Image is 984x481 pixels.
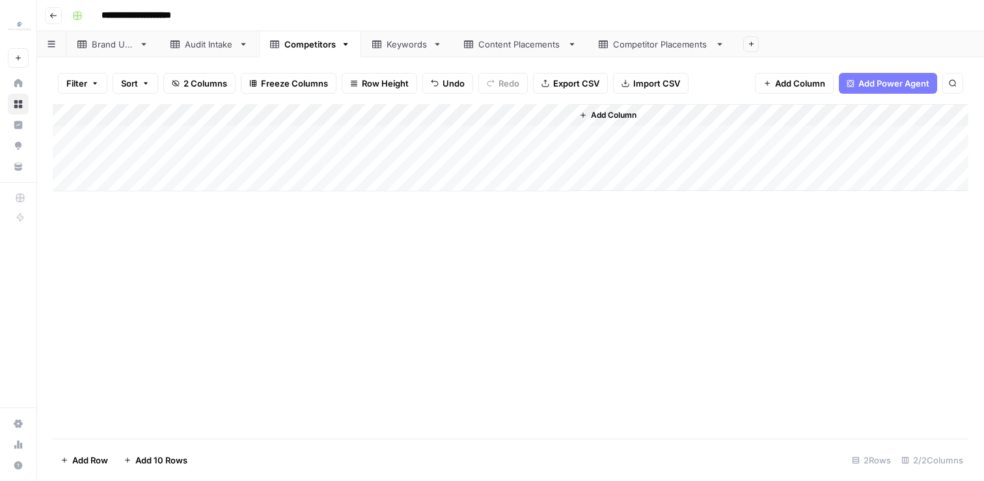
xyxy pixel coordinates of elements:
[8,115,29,135] a: Insights
[443,77,465,90] span: Undo
[775,77,825,90] span: Add Column
[553,77,599,90] span: Export CSV
[66,31,159,57] a: Brand URL
[362,77,409,90] span: Row Height
[839,73,937,94] button: Add Power Agent
[574,107,642,124] button: Add Column
[422,73,473,94] button: Undo
[8,10,29,43] button: Workspace: PartnerCentric Sales Tools
[613,73,689,94] button: Import CSV
[896,450,968,471] div: 2/2 Columns
[8,156,29,177] a: Your Data
[261,77,328,90] span: Freeze Columns
[92,38,134,51] div: Brand URL
[163,73,236,94] button: 2 Columns
[8,434,29,455] a: Usage
[8,413,29,434] a: Settings
[8,455,29,476] button: Help + Support
[184,77,227,90] span: 2 Columns
[633,77,680,90] span: Import CSV
[387,38,428,51] div: Keywords
[135,454,187,467] span: Add 10 Rows
[8,15,31,38] img: PartnerCentric Sales Tools Logo
[613,38,710,51] div: Competitor Placements
[847,450,896,471] div: 2 Rows
[185,38,234,51] div: Audit Intake
[72,454,108,467] span: Add Row
[8,73,29,94] a: Home
[533,73,608,94] button: Export CSV
[8,94,29,115] a: Browse
[858,77,929,90] span: Add Power Agent
[66,77,87,90] span: Filter
[755,73,834,94] button: Add Column
[478,73,528,94] button: Redo
[259,31,361,57] a: Competitors
[478,38,562,51] div: Content Placements
[361,31,453,57] a: Keywords
[591,109,636,121] span: Add Column
[159,31,259,57] a: Audit Intake
[588,31,735,57] a: Competitor Placements
[284,38,336,51] div: Competitors
[113,73,158,94] button: Sort
[453,31,588,57] a: Content Placements
[8,135,29,156] a: Opportunities
[116,450,195,471] button: Add 10 Rows
[342,73,417,94] button: Row Height
[53,450,116,471] button: Add Row
[241,73,336,94] button: Freeze Columns
[58,73,107,94] button: Filter
[121,77,138,90] span: Sort
[499,77,519,90] span: Redo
